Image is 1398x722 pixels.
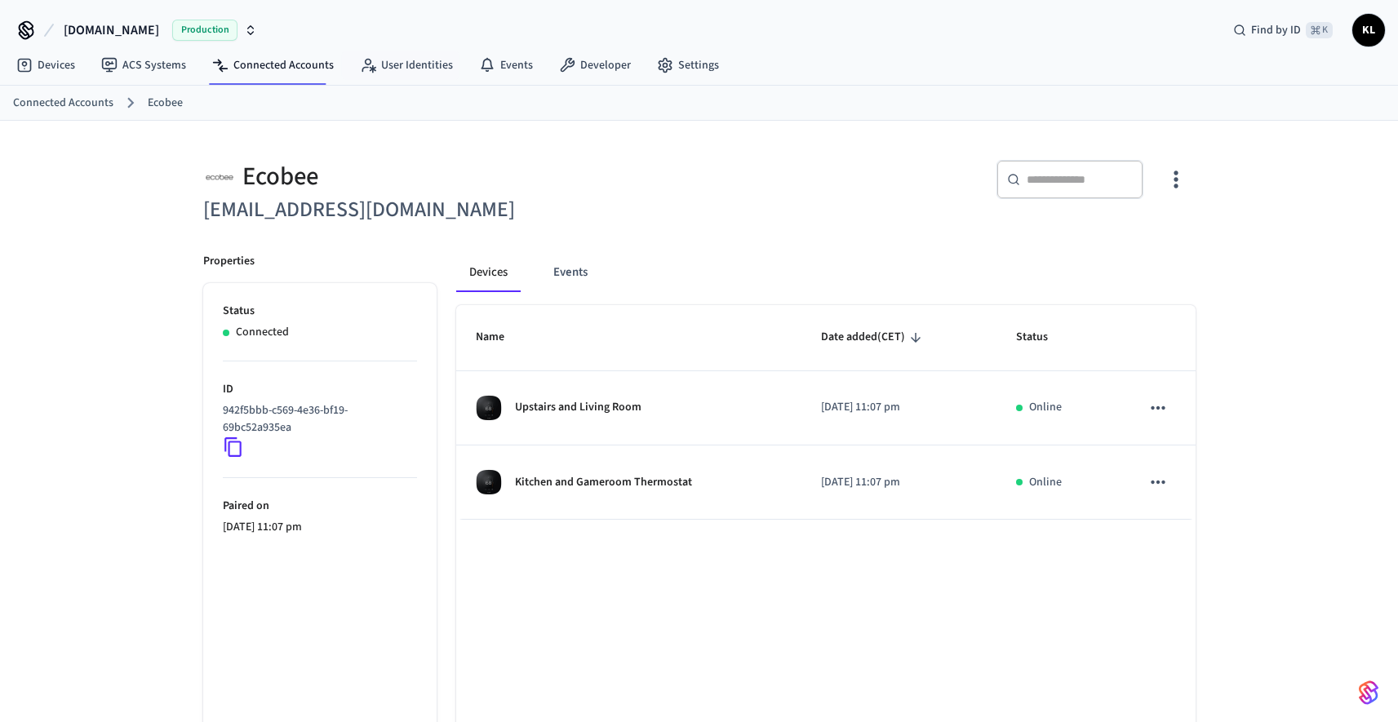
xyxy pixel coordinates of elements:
[203,253,255,270] p: Properties
[1251,22,1301,38] span: Find by ID
[540,253,601,292] button: Events
[1352,14,1385,47] button: KL
[456,253,1196,292] div: connected account tabs
[1220,16,1346,45] div: Find by ID⌘ K
[203,160,690,193] div: Ecobee
[203,193,690,227] h6: [EMAIL_ADDRESS][DOMAIN_NAME]
[515,474,692,491] p: Kitchen and Gameroom Thermostat
[223,498,417,515] p: Paired on
[1354,16,1383,45] span: KL
[1029,399,1062,416] p: Online
[476,395,502,421] img: ecobee_lite_3
[223,402,411,436] p: 942f5bbb-c569-4e36-bf19-69bc52a935ea
[476,469,502,495] img: ecobee_lite_3
[13,95,113,112] a: Connected Accounts
[223,519,417,536] p: [DATE] 11:07 pm
[172,20,237,41] span: Production
[64,20,159,40] span: [DOMAIN_NAME]
[821,325,926,350] span: Date added(CET)
[223,303,417,320] p: Status
[466,51,546,80] a: Events
[223,381,417,398] p: ID
[456,305,1196,520] table: sticky table
[456,253,521,292] button: Devices
[644,51,732,80] a: Settings
[347,51,466,80] a: User Identities
[546,51,644,80] a: Developer
[515,399,641,416] p: Upstairs and Living Room
[1359,680,1378,706] img: SeamLogoGradient.69752ec5.svg
[3,51,88,80] a: Devices
[1306,22,1333,38] span: ⌘ K
[1029,474,1062,491] p: Online
[88,51,199,80] a: ACS Systems
[203,160,236,193] img: ecobee_logo_square
[821,399,977,416] p: [DATE] 11:07 pm
[821,474,977,491] p: [DATE] 11:07 pm
[199,51,347,80] a: Connected Accounts
[148,95,183,112] a: Ecobee
[236,324,289,341] p: Connected
[476,325,526,350] span: Name
[1016,325,1069,350] span: Status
